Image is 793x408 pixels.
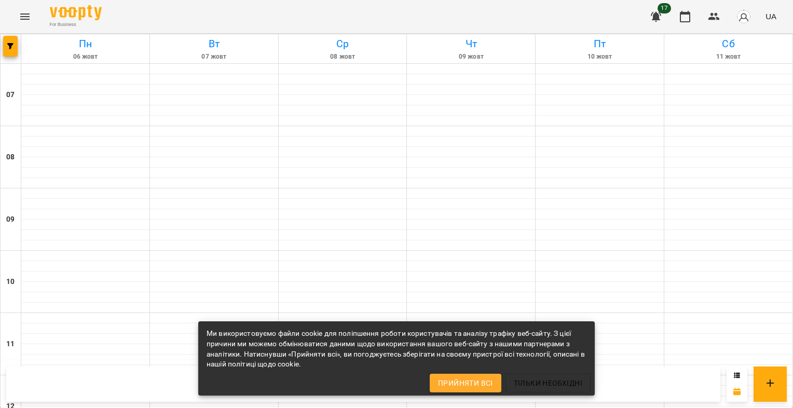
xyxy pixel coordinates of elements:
[6,214,15,225] h6: 09
[50,5,102,20] img: Voopty Logo
[666,36,791,52] h6: Сб
[6,276,15,288] h6: 10
[152,52,277,62] h6: 07 жовт
[23,52,148,62] h6: 06 жовт
[438,377,493,389] span: Прийняти всі
[280,52,405,62] h6: 08 жовт
[736,9,751,24] img: avatar_s.png
[430,374,501,392] button: Прийняти всі
[23,36,148,52] h6: Пн
[761,7,781,26] button: UA
[505,374,591,392] button: Тільки необхідні
[207,324,586,374] div: Ми використовуємо файли cookie для поліпшення роботи користувачів та аналізу трафіку веб-сайту. З...
[6,89,15,101] h6: 07
[765,11,776,22] span: UA
[280,36,405,52] h6: Ср
[537,36,662,52] h6: Пт
[408,36,534,52] h6: Чт
[12,4,37,29] button: Menu
[658,3,671,13] span: 17
[537,52,662,62] h6: 10 жовт
[50,21,102,28] span: For Business
[514,377,582,389] span: Тільки необхідні
[666,52,791,62] h6: 11 жовт
[152,36,277,52] h6: Вт
[6,338,15,350] h6: 11
[408,52,534,62] h6: 09 жовт
[6,152,15,163] h6: 08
